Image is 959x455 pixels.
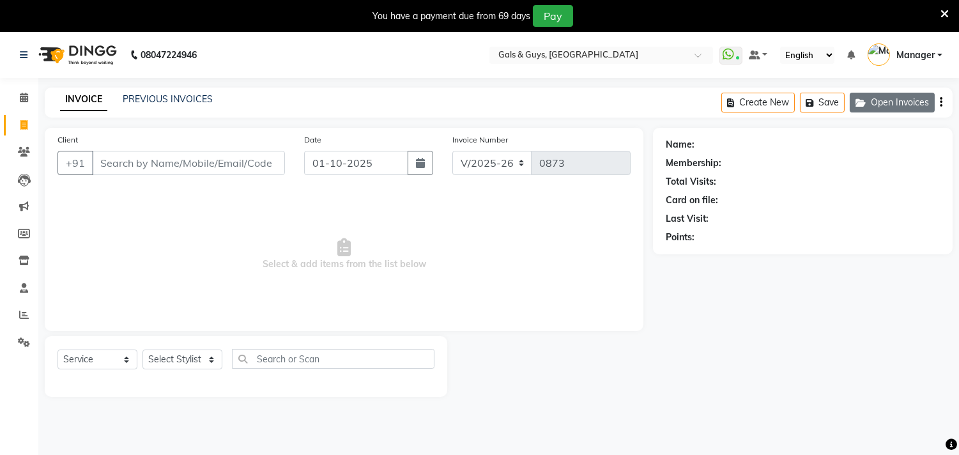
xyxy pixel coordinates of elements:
img: logo [33,37,120,73]
label: Date [304,134,321,146]
button: Save [800,93,845,112]
a: PREVIOUS INVOICES [123,93,213,105]
div: You have a payment due from 69 days [372,10,530,23]
label: Invoice Number [452,134,508,146]
label: Client [58,134,78,146]
div: Name: [666,138,694,151]
div: Points: [666,231,694,244]
span: Manager [896,49,935,62]
input: Search by Name/Mobile/Email/Code [92,151,285,175]
a: INVOICE [60,88,107,111]
button: Pay [533,5,573,27]
span: Select & add items from the list below [58,190,631,318]
b: 08047224946 [141,37,197,73]
button: Open Invoices [850,93,935,112]
button: Create New [721,93,795,112]
div: Card on file: [666,194,718,207]
div: Last Visit: [666,212,709,226]
img: Manager [868,43,890,66]
div: Membership: [666,157,721,170]
div: Total Visits: [666,175,716,189]
button: +91 [58,151,93,175]
input: Search or Scan [232,349,434,369]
